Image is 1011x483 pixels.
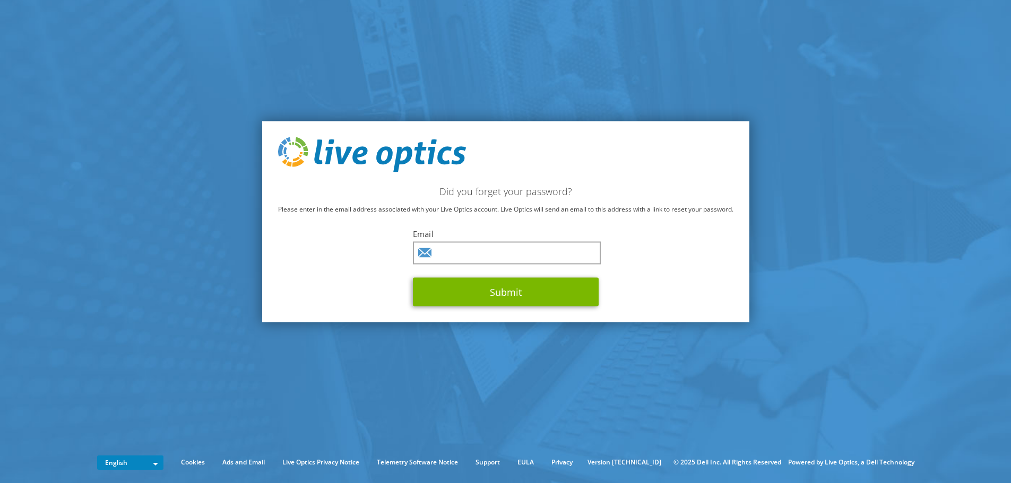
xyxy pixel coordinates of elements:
[668,456,787,468] li: © 2025 Dell Inc. All Rights Reserved
[173,456,213,468] a: Cookies
[278,137,466,172] img: live_optics_svg.svg
[278,185,733,197] h2: Did you forget your password?
[582,456,667,468] li: Version [TECHNICAL_ID]
[278,203,733,215] p: Please enter in the email address associated with your Live Optics account. Live Optics will send...
[214,456,273,468] a: Ads and Email
[274,456,367,468] a: Live Optics Privacy Notice
[369,456,466,468] a: Telemetry Software Notice
[413,277,599,306] button: Submit
[788,456,914,468] li: Powered by Live Optics, a Dell Technology
[468,456,508,468] a: Support
[543,456,581,468] a: Privacy
[413,228,599,239] label: Email
[509,456,542,468] a: EULA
